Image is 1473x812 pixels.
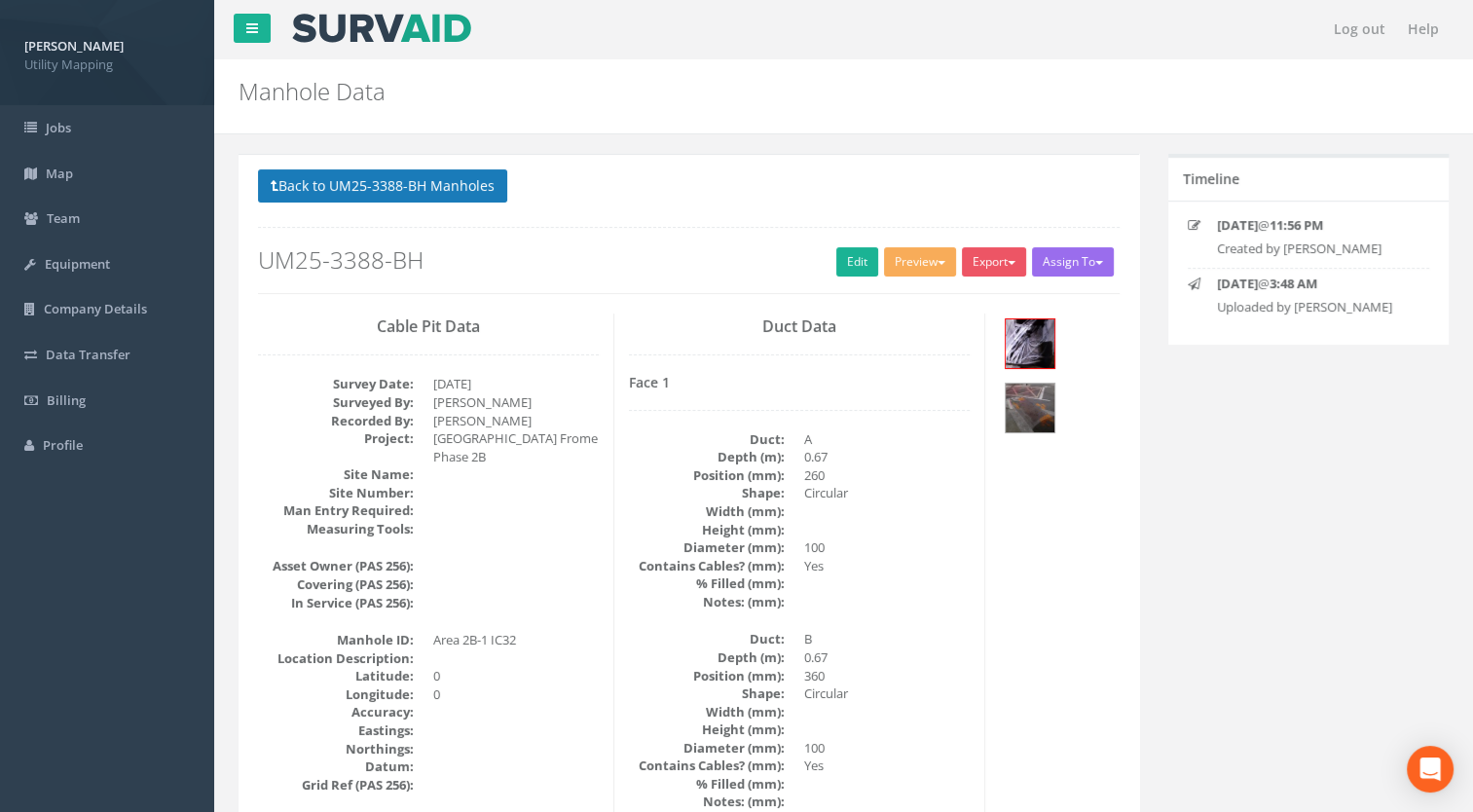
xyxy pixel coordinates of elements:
[258,412,414,430] dt: Recorded By:
[1217,216,1414,235] p: @
[1006,319,1054,368] img: ad1a57d6-8ad9-cb00-238f-f199811ec053_7802f9c1-c71b-6c06-aca7-542c5d48d233_thumb.jpg
[433,685,599,704] dd: 0
[1217,275,1258,292] strong: [DATE]
[24,55,190,74] span: Utility Mapping
[629,574,785,593] dt: % Filled (mm):
[24,32,190,73] a: [PERSON_NAME] Utility Mapping
[629,593,785,611] dt: Notes: (mm):
[1217,216,1258,234] strong: [DATE]
[629,430,785,449] dt: Duct:
[46,119,71,136] span: Jobs
[239,79,1242,104] h2: Manhole Data
[629,318,970,336] h3: Duct Data
[24,37,124,55] strong: [PERSON_NAME]
[1217,275,1414,293] p: @
[804,648,970,667] dd: 0.67
[629,538,785,557] dt: Diameter (mm):
[258,375,414,393] dt: Survey Date:
[804,757,970,775] dd: Yes
[629,502,785,521] dt: Width (mm):
[629,557,785,575] dt: Contains Cables? (mm):
[884,247,956,277] button: Preview
[1006,384,1054,432] img: ad1a57d6-8ad9-cb00-238f-f199811ec053_4ce2b81d-b6fc-c1d3-2351-106ca8c17da8_thumb.jpg
[258,740,414,758] dt: Northings:
[44,300,147,317] span: Company Details
[629,684,785,703] dt: Shape:
[258,685,414,704] dt: Longitude:
[1217,240,1414,258] p: Created by [PERSON_NAME]
[258,247,1120,273] h2: UM25-3388-BH
[433,429,599,465] dd: [GEOGRAPHIC_DATA] Frome Phase 2B
[46,165,73,182] span: Map
[629,739,785,757] dt: Diameter (mm):
[629,775,785,794] dt: % Filled (mm):
[629,448,785,466] dt: Depth (m):
[258,649,414,668] dt: Location Description:
[258,631,414,649] dt: Manhole ID:
[258,667,414,685] dt: Latitude:
[629,466,785,485] dt: Position (mm):
[258,393,414,412] dt: Surveyed By:
[804,466,970,485] dd: 260
[629,757,785,775] dt: Contains Cables? (mm):
[258,776,414,794] dt: Grid Ref (PAS 256):
[804,684,970,703] dd: Circular
[962,247,1026,277] button: Export
[629,793,785,811] dt: Notes: (mm):
[258,429,414,448] dt: Project:
[1270,275,1317,292] strong: 3:48 AM
[629,703,785,721] dt: Width (mm):
[1270,216,1323,234] strong: 11:56 PM
[1407,746,1454,793] div: Open Intercom Messenger
[1183,171,1239,186] h5: Timeline
[804,667,970,685] dd: 360
[1217,298,1414,316] p: Uploaded by [PERSON_NAME]
[43,436,83,454] span: Profile
[46,346,130,363] span: Data Transfer
[804,739,970,757] dd: 100
[433,412,599,430] dd: [PERSON_NAME]
[258,501,414,520] dt: Man Entry Required:
[629,667,785,685] dt: Position (mm):
[804,630,970,648] dd: B
[629,630,785,648] dt: Duct:
[433,667,599,685] dd: 0
[629,521,785,539] dt: Height (mm):
[258,557,414,575] dt: Asset Owner (PAS 256):
[804,484,970,502] dd: Circular
[804,557,970,575] dd: Yes
[629,720,785,739] dt: Height (mm):
[433,393,599,412] dd: [PERSON_NAME]
[258,703,414,721] dt: Accuracy:
[45,255,110,273] span: Equipment
[1032,247,1114,277] button: Assign To
[629,484,785,502] dt: Shape:
[433,375,599,393] dd: [DATE]
[258,465,414,484] dt: Site Name:
[47,209,80,227] span: Team
[836,247,878,277] a: Edit
[804,430,970,449] dd: A
[629,375,970,389] h4: Face 1
[258,484,414,502] dt: Site Number:
[258,318,599,336] h3: Cable Pit Data
[258,594,414,612] dt: In Service (PAS 256):
[804,538,970,557] dd: 100
[433,631,599,649] dd: Area 2B-1 IC32
[258,721,414,740] dt: Eastings:
[258,757,414,776] dt: Datum:
[258,575,414,594] dt: Covering (PAS 256):
[804,448,970,466] dd: 0.67
[258,169,507,203] button: Back to UM25-3388-BH Manholes
[258,520,414,538] dt: Measuring Tools:
[629,648,785,667] dt: Depth (m):
[47,391,86,409] span: Billing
